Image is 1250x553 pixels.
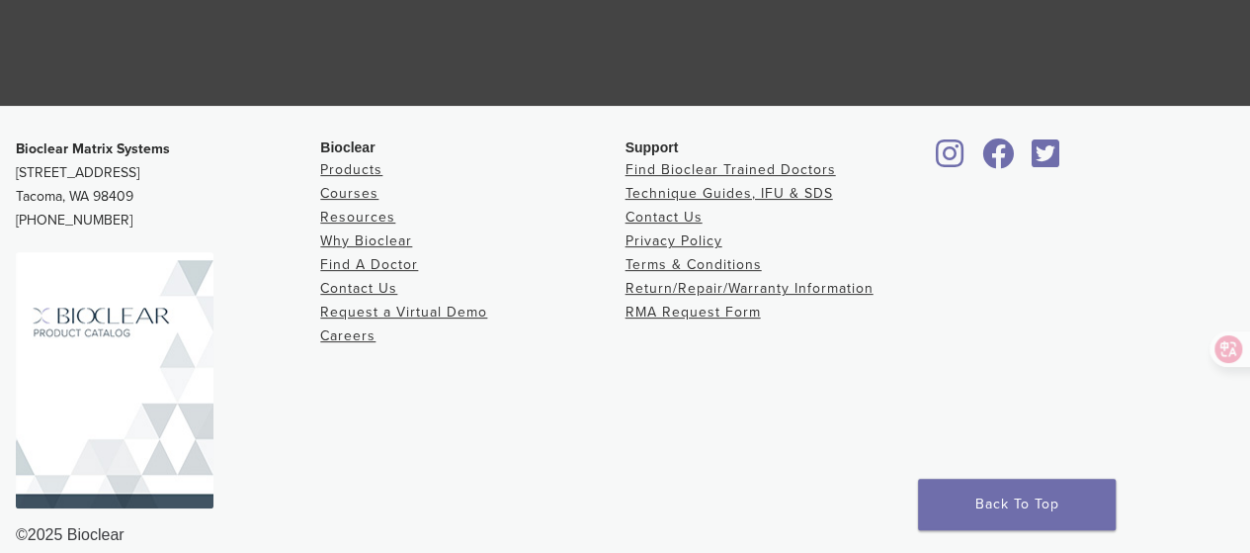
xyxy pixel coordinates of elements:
a: Find A Doctor [320,256,418,273]
a: Bioclear [975,150,1021,170]
a: Bioclear [1025,150,1066,170]
p: [STREET_ADDRESS] Tacoma, WA 98409 [PHONE_NUMBER] [16,138,320,232]
img: Bioclear [16,252,213,508]
a: Find Bioclear Trained Doctors [625,161,836,178]
div: ©2025 Bioclear [16,523,1234,547]
a: Products [320,161,382,178]
a: Courses [320,185,378,202]
a: Bioclear [930,150,971,170]
a: Privacy Policy [625,232,722,249]
strong: Bioclear Matrix Systems [16,140,170,157]
a: Technique Guides, IFU & SDS [625,185,833,202]
a: Terms & Conditions [625,256,762,273]
a: Resources [320,209,395,226]
a: Careers [320,327,375,344]
a: Why Bioclear [320,232,412,249]
span: Bioclear [320,139,375,155]
a: Contact Us [320,280,397,297]
span: Support [625,139,679,155]
a: Back To Top [918,479,1116,530]
a: Return/Repair/Warranty Information [625,280,874,297]
a: Contact Us [625,209,703,226]
a: RMA Request Form [625,304,761,321]
a: Request a Virtual Demo [320,304,487,321]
